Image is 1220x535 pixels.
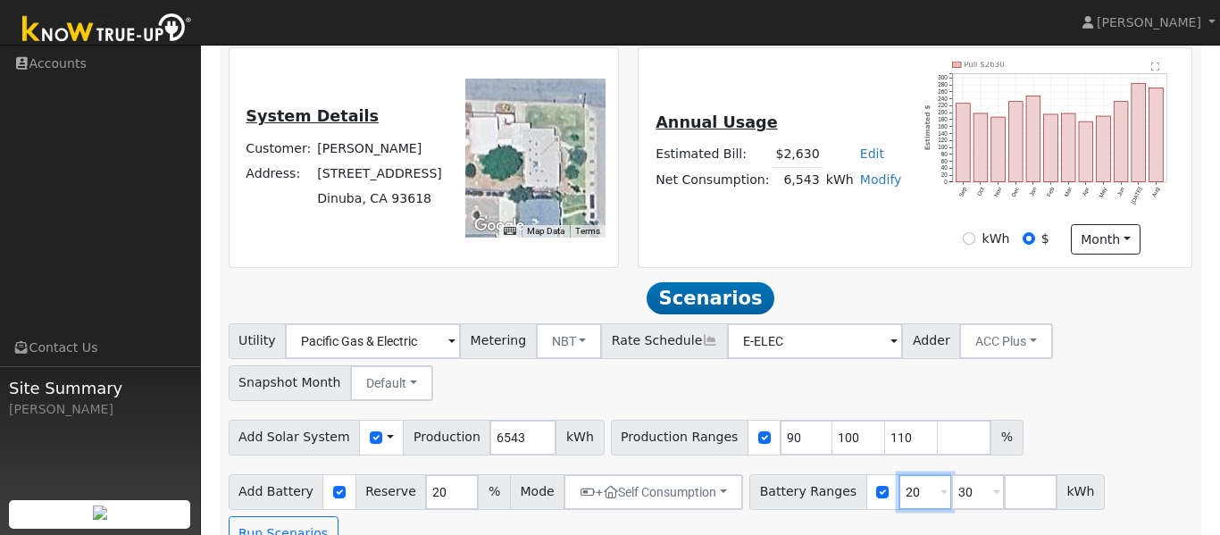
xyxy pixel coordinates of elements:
span: Utility [229,323,287,359]
button: ACC Plus [959,323,1053,359]
rect: onclick="" [1009,101,1024,181]
text: Apr [1082,186,1091,196]
u: Annual Usage [656,113,777,131]
rect: onclick="" [1062,113,1076,182]
text: 80 [941,151,948,157]
button: month [1071,224,1141,255]
text: Oct [976,186,986,196]
span: Add Solar System [229,420,361,456]
a: Terms (opens in new tab) [575,226,600,236]
span: Production Ranges [611,420,748,456]
td: kWh [823,167,857,193]
text: 120 [939,137,948,143]
td: Address: [243,161,314,186]
img: Know True-Up [13,10,201,50]
span: % [990,420,1023,456]
span: % [478,474,510,510]
rect: onclick="" [1150,88,1165,182]
rect: onclick="" [1045,114,1059,182]
button: Keyboard shortcuts [504,225,516,238]
td: [PERSON_NAME] [314,136,446,161]
text: 260 [939,88,948,95]
text: 300 [939,74,948,80]
img: retrieve [93,506,107,520]
text: 200 [939,109,948,115]
span: Rate Schedule [601,323,728,359]
button: +Self Consumption [564,474,743,510]
text: 180 [939,116,948,122]
span: Production [403,420,490,456]
text: 60 [941,158,948,164]
td: Customer: [243,136,314,161]
text: 140 [939,130,948,136]
rect: onclick="" [1027,96,1041,181]
label: kWh [982,230,1010,248]
td: Estimated Bill: [653,142,773,168]
button: Map Data [527,225,564,238]
text: Jun [1117,186,1127,197]
td: Dinuba, CA 93618 [314,186,446,211]
span: Add Battery [229,474,324,510]
span: Reserve [355,474,427,510]
span: [PERSON_NAME] [1097,15,1201,29]
text: Sep [958,186,969,198]
a: Edit [860,146,884,161]
span: Snapshot Month [229,365,352,401]
text: 160 [939,123,948,130]
text: 100 [939,144,948,150]
a: Modify [860,172,902,187]
text: Aug [1152,186,1163,198]
rect: onclick="" [1132,83,1147,182]
span: Metering [460,323,537,359]
input: $ [1023,232,1035,245]
rect: onclick="" [957,103,971,181]
input: Select a Rate Schedule [727,323,903,359]
text: 240 [939,95,948,101]
text: May [1099,186,1110,199]
text: [DATE] [1131,186,1145,205]
text: Mar [1064,186,1074,197]
text: Dec [1011,186,1021,197]
rect: onclick="" [1080,121,1094,182]
text: Jan [1029,186,1039,197]
img: Google [470,214,529,238]
rect: onclick="" [1098,116,1112,182]
text: 220 [939,102,948,108]
rect: onclick="" [974,113,989,182]
text: Feb [1046,186,1056,197]
label: $ [1041,230,1049,248]
td: 6,543 [773,167,823,193]
td: $2,630 [773,142,823,168]
button: Default [350,365,433,401]
span: Mode [510,474,564,510]
text: Estimated $ [924,104,932,150]
input: Select a Utility [285,323,461,359]
u: System Details [246,107,379,125]
span: Battery Ranges [749,474,867,510]
text:  [1153,62,1161,71]
text: Nov [993,186,1003,198]
span: kWh [1057,474,1105,510]
rect: onclick="" [1116,101,1130,181]
input: kWh [963,232,975,245]
td: [STREET_ADDRESS] [314,161,446,186]
button: NBT [536,323,603,359]
rect: onclick="" [991,117,1006,182]
text: 20 [941,171,948,178]
span: Adder [902,323,960,359]
span: kWh [556,420,604,456]
text: 0 [945,179,948,185]
div: [PERSON_NAME] [9,400,191,419]
span: Site Summary [9,376,191,400]
text: 280 [939,81,948,88]
a: Open this area in Google Maps (opens a new window) [470,214,529,238]
text: Pull $2630 [965,60,1006,69]
text: 40 [941,164,948,171]
td: Net Consumption: [653,167,773,193]
span: Scenarios [647,282,774,314]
